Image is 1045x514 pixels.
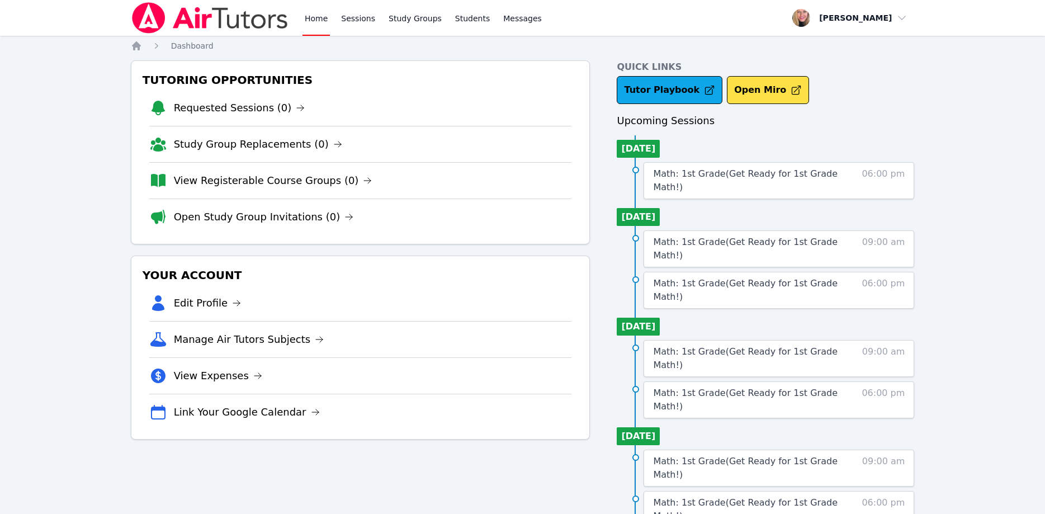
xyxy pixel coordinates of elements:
[862,277,905,304] span: 06:00 pm
[131,2,289,34] img: Air Tutors
[653,455,841,482] a: Math: 1st Grade(Get Ready for 1st Grade Math!)
[862,235,905,262] span: 09:00 am
[174,173,372,188] a: View Registerable Course Groups (0)
[617,208,660,226] li: [DATE]
[862,386,905,413] span: 06:00 pm
[171,40,214,51] a: Dashboard
[653,386,841,413] a: Math: 1st Grade(Get Ready for 1st Grade Math!)
[653,235,841,262] a: Math: 1st Grade(Get Ready for 1st Grade Math!)
[617,60,914,74] h4: Quick Links
[140,265,581,285] h3: Your Account
[653,167,841,194] a: Math: 1st Grade(Get Ready for 1st Grade Math!)
[617,76,722,104] a: Tutor Playbook
[653,388,838,412] span: Math: 1st Grade ( Get Ready for 1st Grade Math! )
[171,41,214,50] span: Dashboard
[862,345,905,372] span: 09:00 am
[174,295,242,311] a: Edit Profile
[653,346,838,370] span: Math: 1st Grade ( Get Ready for 1st Grade Math! )
[174,100,305,116] a: Requested Sessions (0)
[174,136,342,152] a: Study Group Replacements (0)
[174,332,324,347] a: Manage Air Tutors Subjects
[174,404,320,420] a: Link Your Google Calendar
[174,368,262,384] a: View Expenses
[653,168,838,192] span: Math: 1st Grade ( Get Ready for 1st Grade Math! )
[862,167,905,194] span: 06:00 pm
[653,456,838,480] span: Math: 1st Grade ( Get Ready for 1st Grade Math! )
[174,209,354,225] a: Open Study Group Invitations (0)
[617,318,660,336] li: [DATE]
[140,70,581,90] h3: Tutoring Opportunities
[653,345,841,372] a: Math: 1st Grade(Get Ready for 1st Grade Math!)
[653,237,838,261] span: Math: 1st Grade ( Get Ready for 1st Grade Math! )
[131,40,915,51] nav: Breadcrumb
[653,278,838,302] span: Math: 1st Grade ( Get Ready for 1st Grade Math! )
[617,113,914,129] h3: Upcoming Sessions
[503,13,542,24] span: Messages
[617,140,660,158] li: [DATE]
[617,427,660,445] li: [DATE]
[862,455,905,482] span: 09:00 am
[653,277,841,304] a: Math: 1st Grade(Get Ready for 1st Grade Math!)
[727,76,809,104] button: Open Miro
